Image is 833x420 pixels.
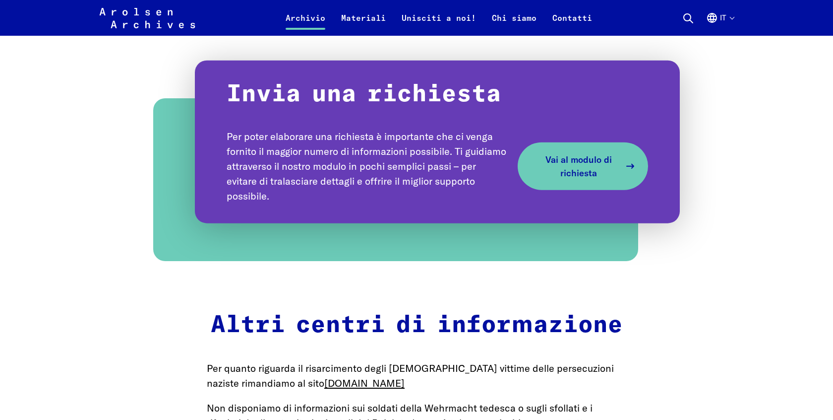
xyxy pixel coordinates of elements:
[324,377,405,389] a: [DOMAIN_NAME]
[544,12,600,36] a: Contatti
[333,12,394,36] a: Materiali
[518,142,648,190] a: Vai al modulo di richiesta
[227,80,648,109] p: Invia una richiesta
[278,6,600,30] nav: Primaria
[211,313,623,337] strong: Altri centri di informazione
[227,129,508,203] p: Per poter elaborare una richiesta è importante che ci venga fornito il maggior numero di informaz...
[537,152,620,179] span: Vai al modulo di richiesta
[706,12,734,36] button: Italiano, selezione lingua
[394,12,484,36] a: Unisciti a noi!
[484,12,544,36] a: Chi siamo
[278,12,333,36] a: Archivio
[207,361,626,391] p: Per quanto riguarda il risarcimento degli [DEMOGRAPHIC_DATA] vittime delle persecuzioni naziste r...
